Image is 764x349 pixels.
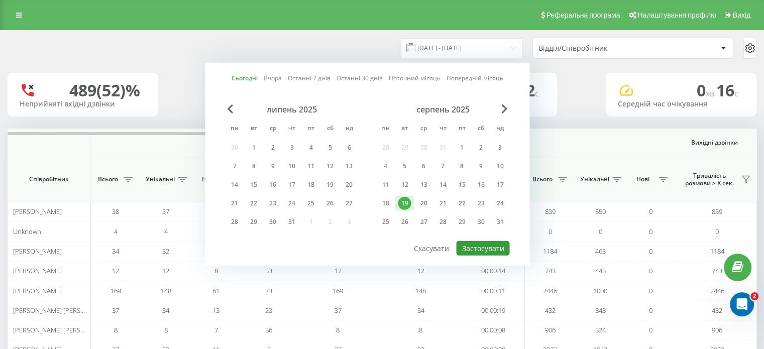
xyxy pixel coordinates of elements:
div: ср 27 серп 2025 р. [414,214,433,229]
div: 7 [228,160,241,173]
span: 148 [161,286,171,295]
div: 29 [455,215,468,228]
div: вт 19 серп 2025 р. [395,196,414,211]
abbr: четвер [435,122,450,137]
div: пт 18 лип 2025 р. [301,177,320,192]
abbr: неділя [342,122,357,137]
div: 2 [474,141,487,154]
span: 906 [712,325,722,334]
div: сб 23 серп 2025 р. [471,196,490,211]
span: 8 [164,325,168,334]
span: 432 [545,306,556,315]
div: сб 19 лип 2025 р. [320,177,340,192]
a: Сьогодні [232,73,258,83]
a: Поточний місяць [389,73,441,83]
span: 0 [549,227,552,236]
div: 11 [379,178,392,191]
span: Нові [196,175,221,183]
div: ср 20 серп 2025 р. [414,196,433,211]
span: 12 [162,266,169,275]
div: 1 [455,141,468,154]
div: 19 [323,178,337,191]
a: Вчора [264,73,282,83]
span: 432 [712,306,722,315]
span: 0 [649,227,652,236]
span: 0 [649,306,652,315]
div: чт 21 серп 2025 р. [433,196,452,211]
span: [PERSON_NAME] [PERSON_NAME] [13,325,112,334]
span: Unknown [13,227,41,236]
div: нд 3 серп 2025 р. [490,140,509,155]
div: ср 30 лип 2025 р. [263,214,282,229]
abbr: п’ятниця [303,122,318,137]
div: пт 1 серп 2025 р. [452,140,471,155]
div: вт 15 лип 2025 р. [244,177,263,192]
div: пт 4 лип 2025 р. [301,140,320,155]
div: чт 28 серп 2025 р. [433,214,452,229]
div: пн 28 лип 2025 р. [225,214,244,229]
td: 00:00:19 [462,301,525,320]
span: 61 [212,286,220,295]
div: нд 24 серп 2025 р. [490,196,509,211]
div: Середній час очікування [618,100,744,108]
span: 169 [111,286,121,295]
div: вт 26 серп 2025 р. [395,214,414,229]
div: 489 (52)% [69,81,140,100]
div: 9 [266,160,279,173]
span: Унікальні [580,175,609,183]
span: Previous Month [227,104,233,113]
div: 25 [304,197,317,210]
span: 0 [715,227,719,236]
div: чт 3 лип 2025 р. [282,140,301,155]
div: 21 [436,197,449,210]
span: 23 [265,306,272,315]
div: 21 [228,197,241,210]
button: Скасувати [408,241,455,256]
span: 1184 [543,247,557,256]
div: пн 4 серп 2025 р. [376,159,395,174]
span: 743 [545,266,556,275]
span: 8 [114,325,118,334]
span: 8 [419,325,422,334]
abbr: неділя [492,122,507,137]
div: нд 13 лип 2025 р. [340,159,359,174]
span: 343 [595,306,606,315]
span: Унікальні [146,175,175,183]
span: [PERSON_NAME] [13,247,62,256]
span: [PERSON_NAME] [PERSON_NAME] [13,306,112,315]
span: 148 [415,286,426,295]
div: 8 [455,160,468,173]
div: чт 17 лип 2025 р. [282,177,301,192]
abbr: понеділок [378,122,393,137]
div: 27 [343,197,356,210]
span: 12 [417,266,424,275]
div: пн 11 серп 2025 р. [376,177,395,192]
span: 37 [335,306,342,315]
div: чт 31 лип 2025 р. [282,214,301,229]
div: 22 [455,197,468,210]
div: чт 10 лип 2025 р. [282,159,301,174]
div: 28 [228,215,241,228]
span: 0 [649,266,652,275]
div: 20 [417,197,430,210]
abbr: вівторок [397,122,412,137]
span: [PERSON_NAME] [13,286,62,295]
span: Реферальна програма [547,11,620,19]
abbr: середа [416,122,431,137]
div: 16 [474,178,487,191]
a: Останні 30 днів [337,73,383,83]
div: чт 7 серп 2025 р. [433,159,452,174]
div: 17 [493,178,506,191]
span: Тривалість розмови > Х сек. [681,172,738,187]
div: 3 [285,141,298,154]
div: 7 [436,160,449,173]
div: 24 [285,197,298,210]
span: хв [706,88,716,99]
span: 906 [545,325,556,334]
span: 463 [595,247,606,256]
div: пн 7 лип 2025 р. [225,159,244,174]
div: липень 2025 [225,104,359,114]
div: сб 9 серп 2025 р. [471,159,490,174]
span: 524 [595,325,606,334]
div: нд 10 серп 2025 р. [490,159,509,174]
